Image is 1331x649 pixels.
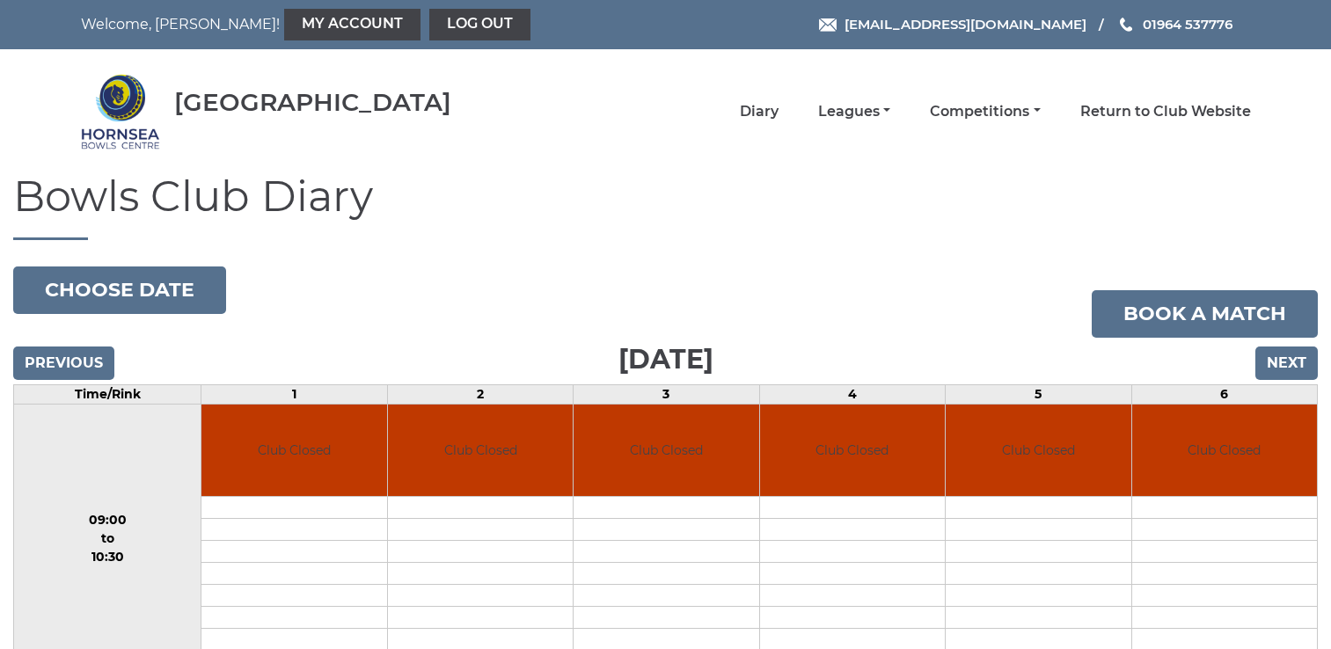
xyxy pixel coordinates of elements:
td: 1 [201,384,387,404]
td: Club Closed [388,405,573,497]
td: Club Closed [201,405,386,497]
a: Return to Club Website [1080,102,1251,121]
td: Club Closed [574,405,758,497]
a: Competitions [930,102,1040,121]
div: [GEOGRAPHIC_DATA] [174,89,451,116]
td: 5 [946,384,1131,404]
a: Phone us 01964 537776 [1117,14,1232,34]
a: Log out [429,9,530,40]
td: 3 [574,384,759,404]
td: 4 [759,384,945,404]
span: [EMAIL_ADDRESS][DOMAIN_NAME] [845,16,1086,33]
a: Book a match [1092,290,1318,338]
img: Hornsea Bowls Centre [81,72,160,151]
td: 6 [1131,384,1318,404]
input: Next [1255,346,1318,380]
td: Club Closed [760,405,945,497]
td: Time/Rink [14,384,201,404]
a: Diary [740,102,779,121]
td: Club Closed [946,405,1130,497]
h1: Bowls Club Diary [13,173,1318,240]
td: Club Closed [1132,405,1318,497]
button: Choose date [13,266,226,314]
td: 2 [387,384,573,404]
a: Email [EMAIL_ADDRESS][DOMAIN_NAME] [819,14,1086,34]
input: Previous [13,346,114,380]
img: Email [819,18,837,32]
span: 01964 537776 [1143,16,1232,33]
img: Phone us [1120,18,1132,32]
a: My Account [284,9,421,40]
a: Leagues [818,102,890,121]
nav: Welcome, [PERSON_NAME]! [81,9,553,40]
